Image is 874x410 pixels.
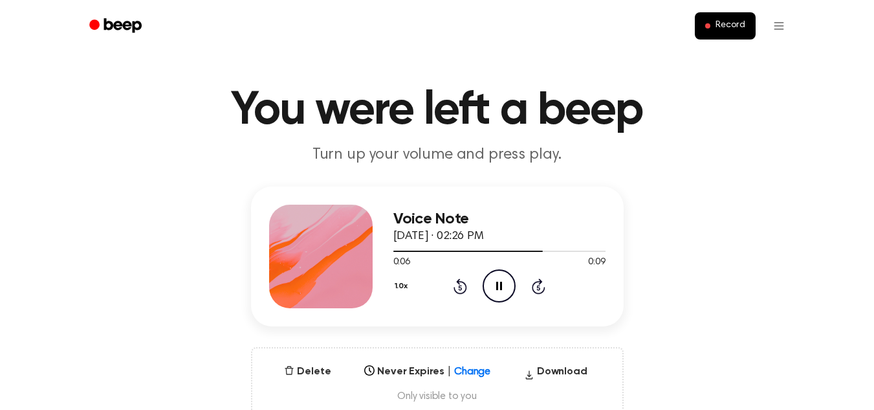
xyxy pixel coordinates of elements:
[393,211,606,228] h3: Voice Note
[189,144,686,166] p: Turn up your volume and press play.
[588,256,605,269] span: 0:09
[393,256,410,269] span: 0:06
[716,20,745,32] span: Record
[80,14,153,39] a: Beep
[279,364,336,380] button: Delete
[519,364,593,385] button: Download
[393,275,413,297] button: 1.0x
[393,231,484,242] span: [DATE] · 02:26 PM
[695,12,755,40] button: Record
[106,87,769,134] h1: You were left a beep
[268,390,607,403] span: Only visible to you
[763,10,794,41] button: Open menu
